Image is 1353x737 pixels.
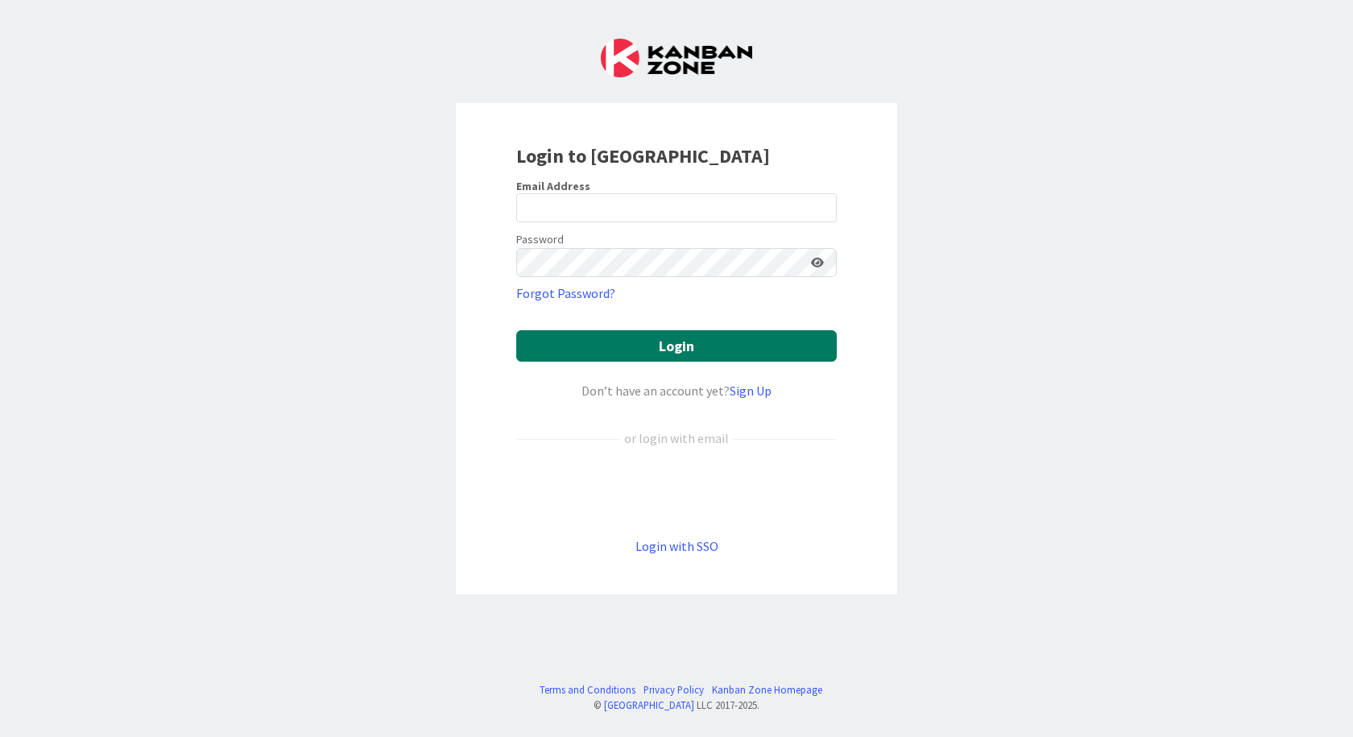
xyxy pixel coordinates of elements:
[601,39,752,77] img: Kanban Zone
[635,538,718,554] a: Login with SSO
[604,698,694,711] a: [GEOGRAPHIC_DATA]
[532,698,822,713] div: © LLC 2017- 2025 .
[540,682,635,698] a: Terms and Conditions
[516,381,837,400] div: Don’t have an account yet?
[516,143,770,168] b: Login to [GEOGRAPHIC_DATA]
[730,383,772,399] a: Sign Up
[516,284,615,303] a: Forgot Password?
[516,231,564,248] label: Password
[712,682,822,698] a: Kanban Zone Homepage
[516,179,590,193] label: Email Address
[643,682,704,698] a: Privacy Policy
[508,474,845,510] iframe: Sign in with Google Button
[516,330,837,362] button: Login
[620,429,733,448] div: or login with email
